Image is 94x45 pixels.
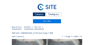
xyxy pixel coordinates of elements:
a: C-SITE Logo [12,3,82,12]
div: TGE GAS / [GEOGRAPHIC_DATA] Ineos Project ONE [12,32,53,34]
div: Cameras [33,12,45,16]
div: Timelapses [46,12,61,16]
span: Page 1 / 6696 [66,35,78,38]
input: Search by date 󰅀 [12,26,21,28]
a: My C-Site [33,19,61,23]
div: Camera 2 [12,36,24,38]
img: C-SITE Logo [38,4,56,10]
